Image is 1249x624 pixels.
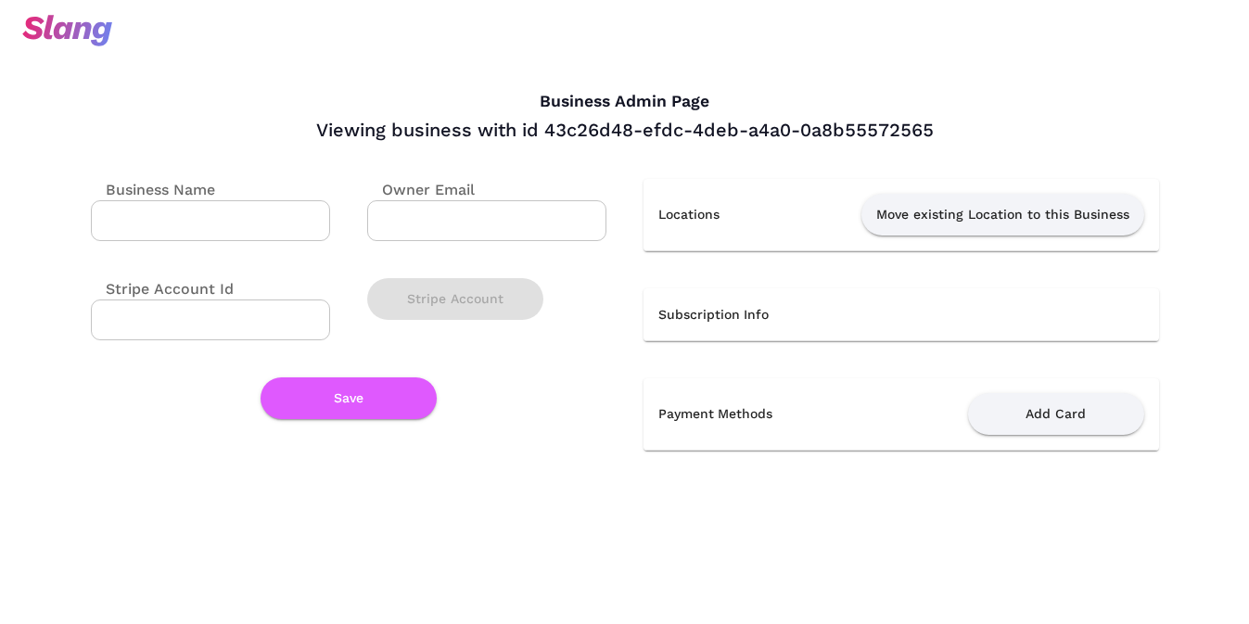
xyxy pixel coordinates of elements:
[968,393,1144,435] button: Add Card
[91,118,1159,142] div: Viewing business with id 43c26d48-efdc-4deb-a4a0-0a8b55572565
[91,278,234,299] label: Stripe Account Id
[644,288,1159,341] th: Subscription Info
[367,291,543,304] a: Stripe Account
[91,92,1159,112] h4: Business Admin Page
[261,377,437,419] button: Save
[861,194,1144,236] button: Move existing Location to this Business
[968,405,1144,420] a: Add Card
[644,378,856,451] th: Payment Methods
[22,15,112,46] img: svg+xml;base64,PHN2ZyB3aWR0aD0iOTciIGhlaWdodD0iMzQiIHZpZXdCb3g9IjAgMCA5NyAzNCIgZmlsbD0ibm9uZSIgeG...
[644,179,759,251] th: Locations
[367,179,475,200] label: Owner Email
[91,179,215,200] label: Business Name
